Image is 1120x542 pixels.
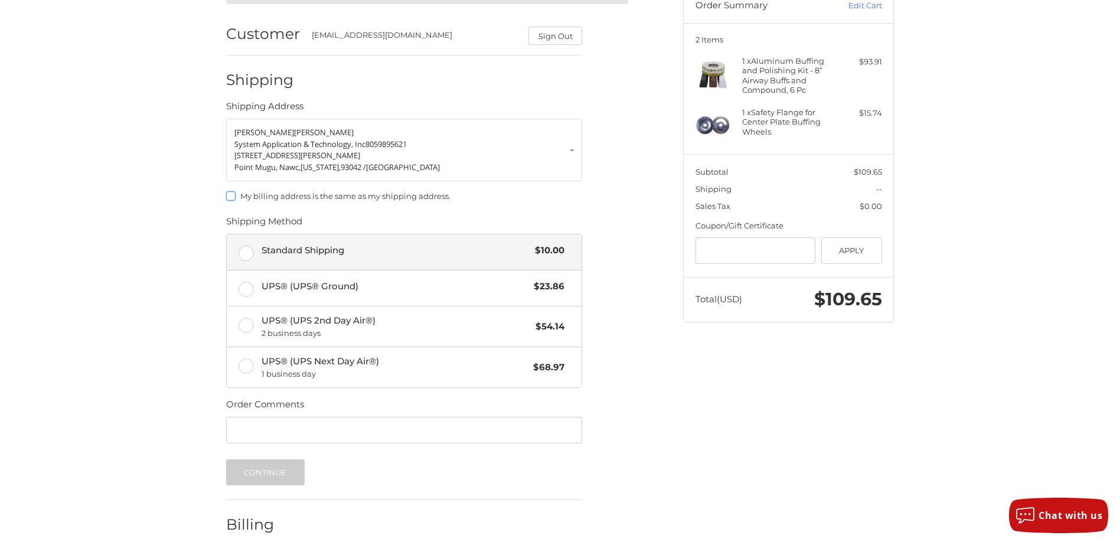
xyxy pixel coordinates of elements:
[835,56,882,68] div: $93.91
[226,459,305,485] button: Continue
[312,30,517,45] div: [EMAIL_ADDRESS][DOMAIN_NAME]
[301,162,341,172] span: [US_STATE],
[226,71,295,89] h2: Shipping
[226,119,582,181] a: Enter or select a different address
[695,167,729,177] span: Subtotal
[226,191,582,201] label: My billing address is the same as my shipping address.
[226,398,304,417] legend: Order Comments
[742,107,832,136] h4: 1 x Safety Flange for Center Plate Buffing Wheels
[742,56,832,94] h4: 1 x Aluminum Buffing and Polishing Kit - 8” Airway Buffs and Compound, 6 Pc
[528,27,582,45] button: Sign Out
[695,35,882,44] h3: 2 Items
[226,100,303,119] legend: Shipping Address
[366,162,440,172] span: [GEOGRAPHIC_DATA]
[528,280,564,293] span: $23.86
[262,355,528,380] span: UPS® (UPS Next Day Air®)
[695,201,730,211] span: Sales Tax
[821,237,882,264] button: Apply
[226,215,302,234] legend: Shipping Method
[234,150,360,161] span: [STREET_ADDRESS][PERSON_NAME]
[234,127,294,138] span: [PERSON_NAME]
[529,244,564,257] span: $10.00
[1009,498,1108,533] button: Chat with us
[860,201,882,211] span: $0.00
[294,127,354,138] span: [PERSON_NAME]
[226,515,295,534] h2: Billing
[262,280,528,293] span: UPS® (UPS® Ground)
[234,139,365,149] span: System Application & Technology, Inc
[695,184,732,194] span: Shipping
[527,361,564,374] span: $68.97
[876,184,882,194] span: --
[854,167,882,177] span: $109.65
[814,288,882,310] span: $109.65
[262,314,530,339] span: UPS® (UPS 2nd Day Air®)
[835,107,882,119] div: $15.74
[530,320,564,334] span: $54.14
[262,244,530,257] span: Standard Shipping
[262,328,530,339] span: 2 business days
[695,220,882,232] div: Coupon/Gift Certificate
[234,162,301,172] span: Point Mugu, Nawc,
[341,162,366,172] span: 93042 /
[226,25,300,43] h2: Customer
[695,237,816,264] input: Gift Certificate or Coupon Code
[365,139,407,149] span: 8059895621
[262,368,528,380] span: 1 business day
[1039,509,1102,522] span: Chat with us
[695,293,742,305] span: Total (USD)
